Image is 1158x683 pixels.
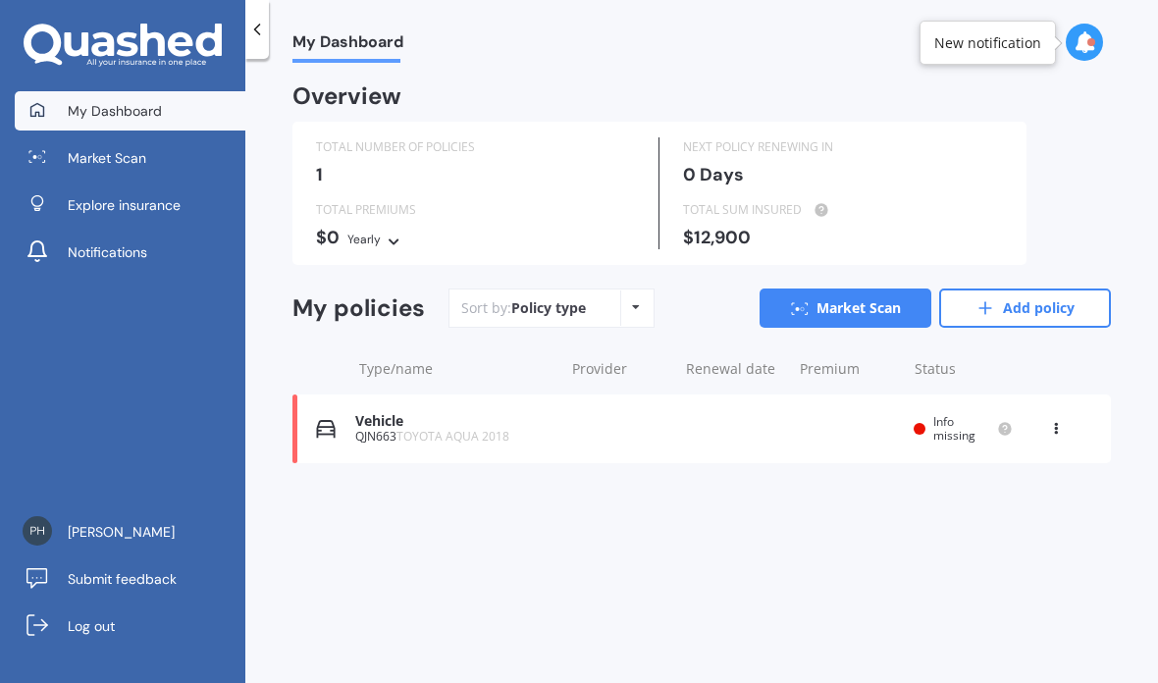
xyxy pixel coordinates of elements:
[68,569,177,589] span: Submit feedback
[915,359,1013,379] div: Status
[292,294,425,323] div: My policies
[316,228,635,249] div: $0
[15,185,245,225] a: Explore insurance
[572,359,670,379] div: Provider
[939,289,1111,328] a: Add policy
[292,86,401,106] div: Overview
[683,165,1003,184] div: 0 Days
[316,419,336,439] img: Vehicle
[933,413,975,444] span: Info missing
[15,91,245,131] a: My Dashboard
[355,413,553,430] div: Vehicle
[68,101,162,121] span: My Dashboard
[760,289,931,328] a: Market Scan
[461,298,586,318] div: Sort by:
[934,33,1041,53] div: New notification
[68,522,175,542] span: [PERSON_NAME]
[68,242,147,262] span: Notifications
[683,200,1003,220] div: TOTAL SUM INSURED
[23,516,52,546] img: 493392fb4cf4d9a317593674b2bf7e65
[15,606,245,646] a: Log out
[15,233,245,272] a: Notifications
[511,298,586,318] div: Policy type
[800,359,898,379] div: Premium
[68,616,115,636] span: Log out
[347,230,381,249] div: Yearly
[15,559,245,599] a: Submit feedback
[316,137,635,157] div: TOTAL NUMBER OF POLICIES
[316,165,635,184] div: 1
[15,512,245,552] a: [PERSON_NAME]
[396,428,509,445] span: TOYOTA AQUA 2018
[355,430,553,444] div: QJN663
[316,200,635,220] div: TOTAL PREMIUMS
[683,228,1003,247] div: $12,900
[292,32,403,59] span: My Dashboard
[15,138,245,178] a: Market Scan
[683,137,1003,157] div: NEXT POLICY RENEWING IN
[68,148,146,168] span: Market Scan
[686,359,784,379] div: Renewal date
[68,195,181,215] span: Explore insurance
[359,359,556,379] div: Type/name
